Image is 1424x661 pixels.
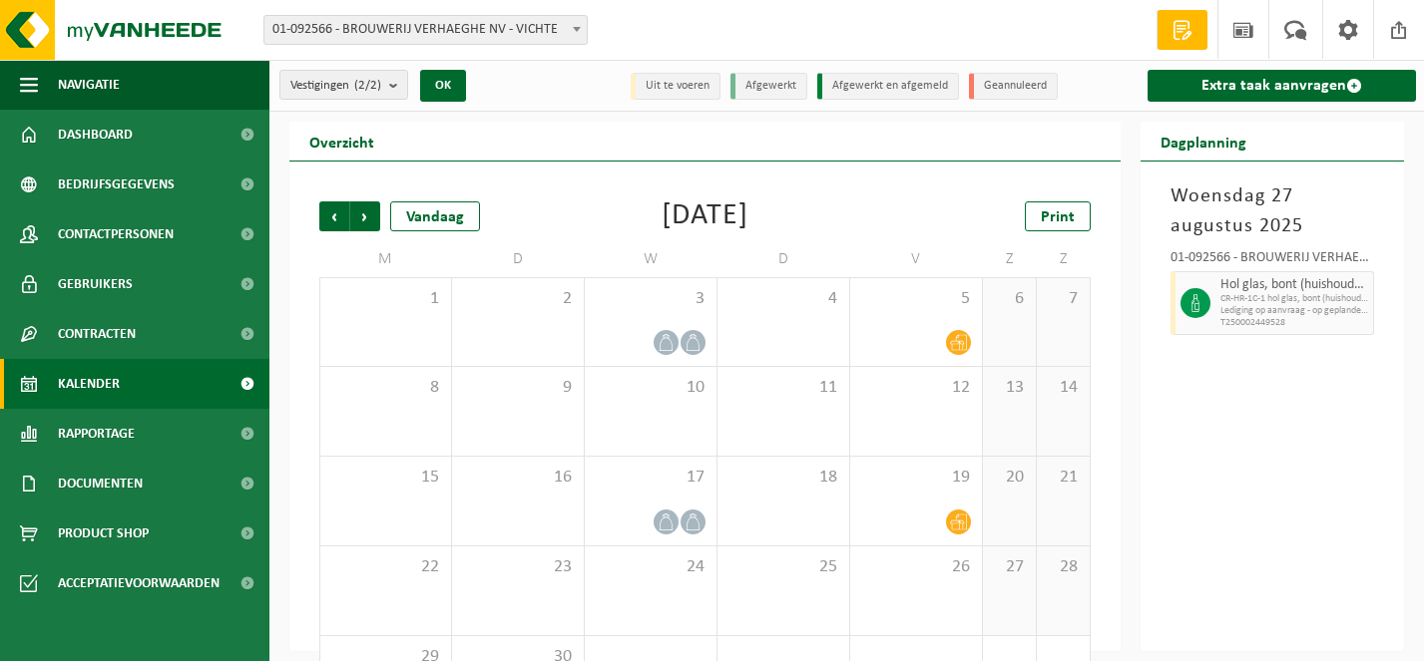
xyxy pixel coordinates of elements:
button: OK [420,70,466,102]
span: 22 [330,556,441,578]
span: Product Shop [58,508,149,558]
span: 14 [1047,377,1080,399]
span: 15 [330,467,441,489]
li: Afgewerkt [730,73,807,100]
span: 8 [330,377,441,399]
span: Kalender [58,359,120,409]
td: D [717,241,850,277]
div: 01-092566 - BROUWERIJ VERHAEGHE NV - VICHTE [1171,251,1374,271]
span: 1 [330,288,441,310]
span: Contracten [58,309,136,359]
span: T250002449528 [1220,317,1368,329]
li: Afgewerkt en afgemeld [817,73,959,100]
span: 2 [462,288,574,310]
count: (2/2) [354,79,381,92]
h2: Dagplanning [1141,122,1266,161]
span: Rapportage [58,409,135,459]
span: 12 [860,377,972,399]
span: 16 [462,467,574,489]
span: CR-HR-1C-1 hol glas, bont (huishoudelijk) [1220,293,1368,305]
h2: Overzicht [289,122,394,161]
span: Contactpersonen [58,209,174,259]
span: 6 [993,288,1026,310]
span: Lediging op aanvraag - op geplande route [1220,305,1368,317]
span: 11 [727,377,839,399]
span: 4 [727,288,839,310]
div: [DATE] [662,201,748,231]
span: 3 [595,288,707,310]
span: 25 [727,556,839,578]
span: Hol glas, bont (huishoudelijk) [1220,277,1368,293]
span: 23 [462,556,574,578]
span: 28 [1047,556,1080,578]
td: D [452,241,585,277]
span: Vorige [319,201,349,231]
span: Print [1041,209,1075,225]
span: 10 [595,377,707,399]
span: 9 [462,377,574,399]
span: 24 [595,556,707,578]
span: 17 [595,467,707,489]
div: Vandaag [390,201,480,231]
a: Extra taak aanvragen [1148,70,1416,102]
span: Volgende [350,201,380,231]
button: Vestigingen(2/2) [279,70,408,100]
a: Print [1025,201,1091,231]
td: Z [1037,241,1091,277]
span: Navigatie [58,60,120,110]
td: Z [983,241,1037,277]
span: 5 [860,288,972,310]
span: Acceptatievoorwaarden [58,558,220,608]
td: W [585,241,717,277]
span: 13 [993,377,1026,399]
span: 7 [1047,288,1080,310]
span: Documenten [58,459,143,508]
span: 26 [860,556,972,578]
span: 01-092566 - BROUWERIJ VERHAEGHE NV - VICHTE [264,16,587,44]
span: Gebruikers [58,259,133,309]
span: 01-092566 - BROUWERIJ VERHAEGHE NV - VICHTE [263,15,588,45]
td: V [850,241,983,277]
span: Dashboard [58,110,133,160]
span: 27 [993,556,1026,578]
h3: Woensdag 27 augustus 2025 [1171,181,1374,241]
td: M [319,241,452,277]
span: 21 [1047,467,1080,489]
span: 19 [860,467,972,489]
span: Vestigingen [290,71,381,101]
span: 18 [727,467,839,489]
li: Geannuleerd [969,73,1058,100]
span: Bedrijfsgegevens [58,160,175,209]
li: Uit te voeren [631,73,720,100]
span: 20 [993,467,1026,489]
